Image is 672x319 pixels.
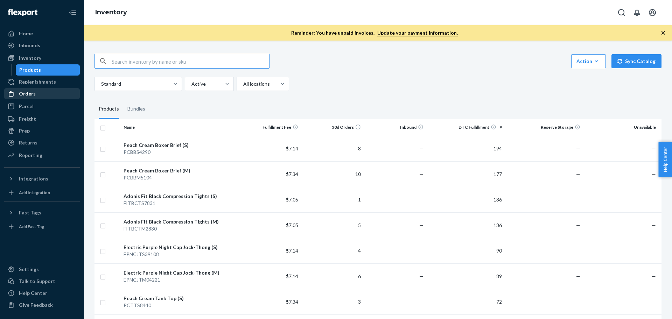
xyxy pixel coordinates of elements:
div: Freight [19,115,36,122]
a: Help Center [4,288,80,299]
td: 4 [301,238,364,263]
img: Flexport logo [8,9,37,16]
th: Name [121,119,238,136]
div: PCBBM5104 [124,174,236,181]
span: — [419,146,423,151]
div: Talk to Support [19,278,55,285]
span: — [419,171,423,177]
td: 89 [426,263,505,289]
div: Bundles [127,99,145,119]
td: 177 [426,161,505,187]
span: $7.05 [286,222,298,228]
th: Inbound [364,119,426,136]
td: 8 [301,136,364,161]
td: 3 [301,289,364,314]
td: 6 [301,263,364,289]
a: Settings [4,264,80,275]
div: FITBCTM2830 [124,225,236,232]
span: — [652,146,656,151]
div: Fast Tags [19,209,41,216]
a: Inventory [4,52,80,64]
div: Add Integration [19,190,50,196]
span: $7.34 [286,299,298,305]
td: 136 [426,187,505,212]
a: Freight [4,113,80,125]
span: $7.14 [286,248,298,254]
span: $7.14 [286,273,298,279]
div: Parcel [19,103,34,110]
div: Orders [19,90,36,97]
span: — [419,248,423,254]
a: Products [16,64,80,76]
div: Peach Cream Boxer Brief (M) [124,167,236,174]
div: Adonis Fit Black Compression Tights (M) [124,218,236,225]
div: Action [576,58,601,65]
a: Home [4,28,80,39]
span: — [652,222,656,228]
a: Talk to Support [4,276,80,287]
span: $7.05 [286,197,298,203]
div: Add Fast Tag [19,224,44,229]
span: — [576,171,580,177]
button: Open Search Box [615,6,629,20]
div: Electric Purple Night Cap Jock-Thong (M) [124,269,236,276]
th: DTC Fulfillment [426,119,505,136]
a: Parcel [4,101,80,112]
span: $7.34 [286,171,298,177]
button: Give Feedback [4,299,80,311]
ol: breadcrumbs [90,2,133,23]
span: — [652,273,656,279]
th: Fulfillment Fee [238,119,301,136]
span: — [576,197,580,203]
span: — [652,248,656,254]
span: — [419,222,423,228]
div: Home [19,30,33,37]
button: Integrations [4,173,80,184]
div: Products [99,99,119,119]
td: 194 [426,136,505,161]
button: Help Center [658,142,672,177]
a: Returns [4,137,80,148]
div: FITBCTS7831 [124,200,236,207]
div: Replenishments [19,78,56,85]
div: Inbounds [19,42,40,49]
div: EPNCJTM04221 [124,276,236,283]
td: 1 [301,187,364,212]
span: — [576,146,580,151]
div: Integrations [19,175,48,182]
div: PCTTS8440 [124,302,236,309]
a: Add Integration [4,187,80,198]
span: — [652,299,656,305]
td: 136 [426,212,505,238]
div: Returns [19,139,37,146]
td: 5 [301,212,364,238]
button: Sync Catalog [611,54,661,68]
a: Add Fast Tag [4,221,80,232]
div: Help Center [19,290,47,297]
a: Replenishments [4,76,80,87]
button: Action [571,54,606,68]
span: — [419,299,423,305]
div: Adonis Fit Black Compression Tights (S) [124,193,236,200]
div: PCBBS4290 [124,149,236,156]
div: Peach Cream Boxer Brief (S) [124,142,236,149]
span: — [576,222,580,228]
input: Standard [100,80,101,87]
th: Unavailable [583,119,661,136]
a: Prep [4,125,80,136]
th: Reserve Storage [505,119,583,136]
div: Reporting [19,152,42,159]
div: Give Feedback [19,302,53,309]
a: Reporting [4,150,80,161]
input: Search inventory by name or sku [112,54,269,68]
a: Inventory [95,8,127,16]
div: Electric Purple Night Cap Jock-Thong (S) [124,244,236,251]
span: $7.14 [286,146,298,151]
div: Peach Cream Tank Top (S) [124,295,236,302]
span: — [576,273,580,279]
div: Prep [19,127,30,134]
span: — [419,273,423,279]
td: 72 [426,289,505,314]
